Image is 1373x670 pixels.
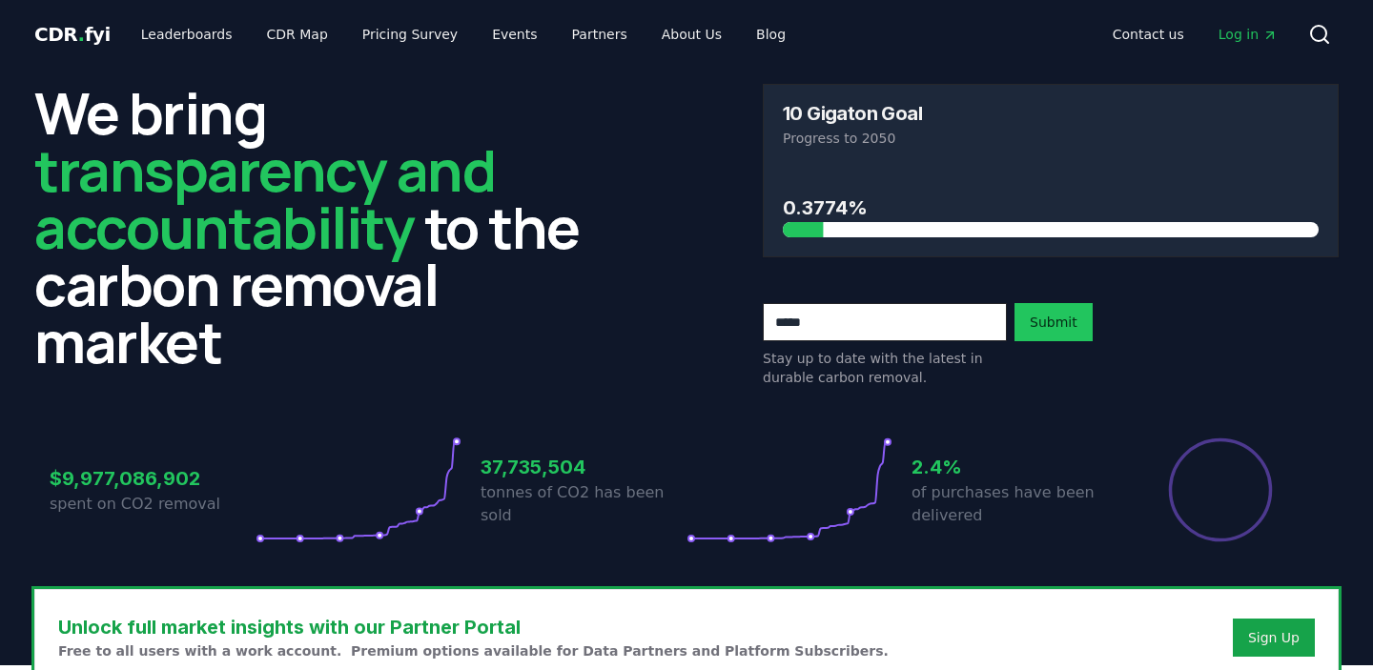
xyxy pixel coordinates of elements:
[1203,17,1293,51] a: Log in
[912,481,1117,527] p: of purchases have been delivered
[126,17,801,51] nav: Main
[783,104,922,123] h3: 10 Gigaton Goal
[477,17,552,51] a: Events
[34,84,610,370] h2: We bring to the carbon removal market
[783,129,1319,148] p: Progress to 2050
[481,453,686,481] h3: 37,735,504
[1097,17,1199,51] a: Contact us
[763,349,1007,387] p: Stay up to date with the latest in durable carbon removal.
[34,21,111,48] a: CDR.fyi
[252,17,343,51] a: CDR Map
[58,613,889,641] h3: Unlock full market insights with our Partner Portal
[126,17,248,51] a: Leaderboards
[1014,303,1093,341] button: Submit
[912,453,1117,481] h3: 2.4%
[783,193,1319,222] h3: 0.3774%
[34,23,111,46] span: CDR fyi
[646,17,737,51] a: About Us
[50,493,256,516] p: spent on CO2 removal
[1097,17,1293,51] nav: Main
[50,464,256,493] h3: $9,977,086,902
[1167,437,1274,543] div: Percentage of sales delivered
[347,17,473,51] a: Pricing Survey
[1248,628,1300,647] a: Sign Up
[1233,619,1315,657] button: Sign Up
[1219,25,1278,44] span: Log in
[741,17,801,51] a: Blog
[58,641,889,660] p: Free to all users with a work account. Premium options available for Data Partners and Platform S...
[481,481,686,527] p: tonnes of CO2 has been sold
[78,23,85,46] span: .
[557,17,643,51] a: Partners
[34,131,495,266] span: transparency and accountability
